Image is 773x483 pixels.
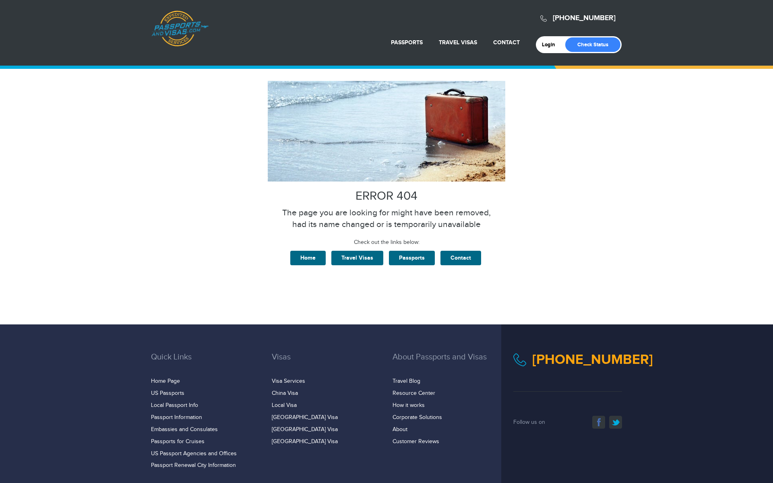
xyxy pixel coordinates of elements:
[272,353,380,374] h3: Visas
[393,402,425,409] a: How it works
[493,39,520,46] a: Contact
[151,353,260,374] h3: Quick Links
[331,251,383,265] a: Travel Visas
[542,41,561,48] a: Login
[393,390,435,396] a: Resource Center
[393,438,439,445] a: Customer Reviews
[609,416,622,429] a: twitter
[532,351,653,368] a: [PHONE_NUMBER]
[151,378,180,384] a: Home Page
[151,402,198,409] a: Local Passport Info
[389,251,435,265] a: Passports
[391,39,423,46] a: Passports
[272,426,338,433] a: [GEOGRAPHIC_DATA] Visa
[151,426,218,433] a: Embassies and Consulates
[439,39,477,46] a: Travel Visas
[272,402,297,409] a: Local Visa
[151,438,205,445] a: Passports for Cruises
[151,414,202,421] a: Passport Information
[145,239,628,247] p: Check out the links below:
[553,14,616,23] a: [PHONE_NUMBER]
[393,414,442,421] a: Corporate Solutions
[513,419,545,425] span: Follow us on
[272,414,338,421] a: [GEOGRAPHIC_DATA] Visa
[565,37,620,52] a: Check Status
[145,207,628,231] p: The page you are looking for might have been removed, had its name changed or is temporarily unav...
[592,416,605,429] a: facebook
[440,251,481,265] a: Contact
[151,450,237,457] a: US Passport Agencies and Offices
[272,438,338,445] a: [GEOGRAPHIC_DATA] Visa
[290,251,326,265] a: Home
[151,390,184,396] a: US Passports
[393,378,420,384] a: Travel Blog
[393,353,501,374] h3: About Passports and Visas
[272,378,305,384] a: Visa Services
[268,81,505,182] img: 404.jpg
[151,462,236,469] a: Passport Renewal City Information
[145,190,628,203] h2: ERROR 404
[393,426,407,433] a: About
[151,10,209,47] a: Passports & [DOMAIN_NAME]
[272,390,298,396] a: China Visa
